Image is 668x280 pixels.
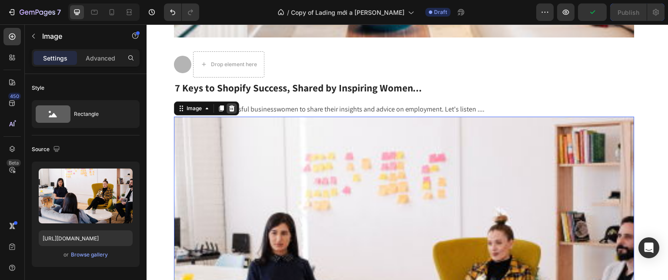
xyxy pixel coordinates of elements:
[7,159,21,166] div: Beta
[42,31,116,41] p: Image
[32,84,44,92] div: Style
[32,144,62,155] div: Source
[434,8,447,16] span: Draft
[291,8,404,17] span: Copy of Lading mới a [PERSON_NAME]
[43,54,67,63] p: Settings
[610,3,647,21] button: Publish
[3,3,65,21] button: 7
[86,54,115,63] p: Advanced
[71,251,108,259] div: Browse gallery
[638,237,659,258] div: Open Intercom Messenger
[287,8,289,17] span: /
[57,7,61,17] p: 7
[63,250,69,260] span: or
[38,80,57,88] div: Image
[39,230,133,246] input: https://example.com/image.jpg
[147,24,668,280] iframe: Design area
[8,93,21,100] div: 450
[39,169,133,223] img: preview-image
[70,250,108,259] button: Browse gallery
[164,3,199,21] div: Undo/Redo
[618,8,639,17] div: Publish
[74,104,127,124] div: Rectangle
